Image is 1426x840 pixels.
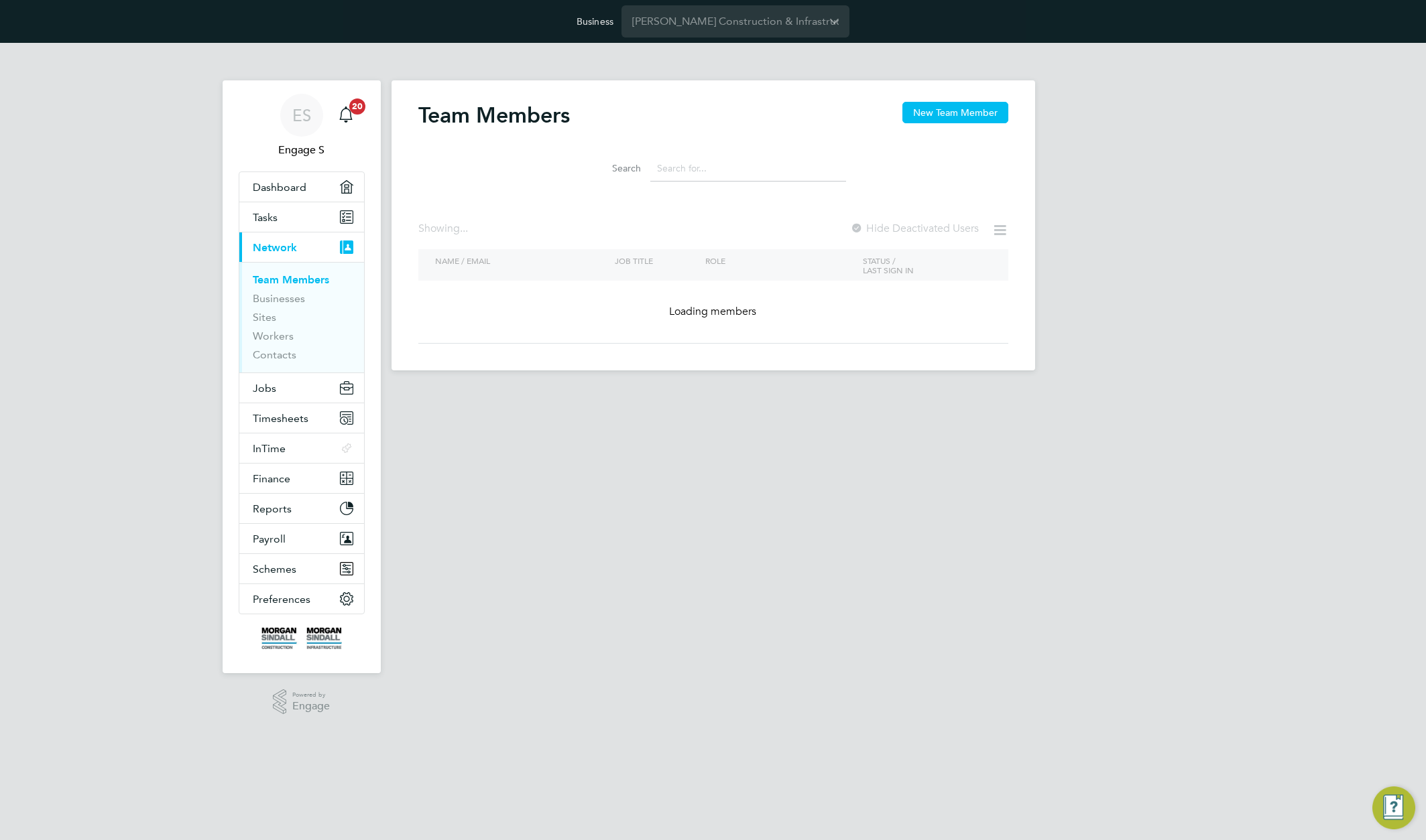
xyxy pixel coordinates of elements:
[253,292,305,305] a: Businesses
[902,102,1008,123] button: New Team Member
[239,373,364,403] button: Jobs
[239,554,364,583] button: Schemes
[292,689,330,701] span: Powered by
[239,232,364,262] button: Network
[253,241,297,254] span: Network
[253,211,278,224] span: Tasks
[292,107,311,124] span: ES
[253,442,286,455] span: InTime
[253,563,296,575] span: Schemes
[253,533,286,545] span: Payroll
[239,494,364,523] button: Reports
[239,584,364,614] button: Preferences
[253,472,290,485] span: Finance
[253,311,276,324] a: Sites
[253,273,329,286] a: Team Members
[239,172,364,202] a: Dashboard
[292,701,330,712] span: Engage
[273,689,330,715] a: Powered byEngage
[253,593,310,606] span: Preferences
[333,94,359,137] a: 20
[650,155,846,182] input: Search for...
[253,502,292,515] span: Reports
[460,222,468,235] span: ...
[239,464,364,493] button: Finance
[418,222,471,236] div: Showing
[253,181,306,194] span: Dashboard
[581,162,641,174] label: Search
[253,348,296,361] a: Contacts
[349,98,365,115] span: 20
[239,202,364,232] a: Tasks
[239,94,365,158] a: ESEngage S
[253,412,308,425] span: Timesheets
[253,330,294,342] a: Workers
[418,102,570,129] h2: Team Members
[239,142,365,158] span: Engage S
[239,262,364,372] div: Network
[223,80,381,673] nav: Main navigation
[577,15,613,27] label: Business
[261,628,342,649] img: morgansindall-logo-retina.png
[1372,786,1415,829] button: Engage Resource Center
[239,403,364,433] button: Timesheets
[239,524,364,553] button: Payroll
[239,433,364,463] button: InTime
[850,222,979,235] label: Hide Deactivated Users
[253,382,276,395] span: Jobs
[239,628,365,649] a: Go to home page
